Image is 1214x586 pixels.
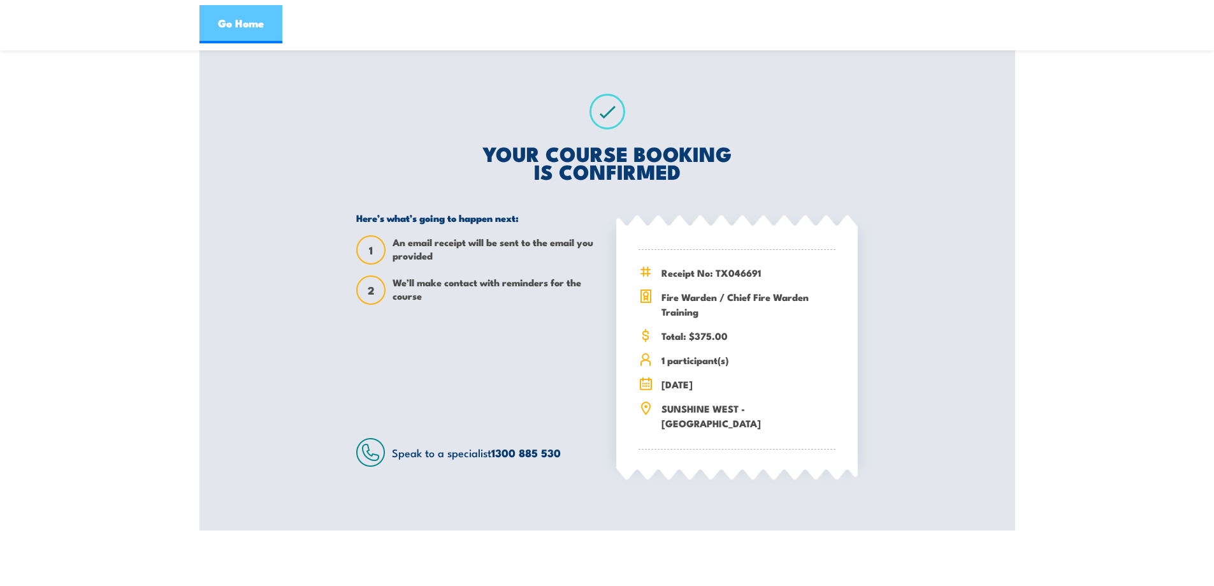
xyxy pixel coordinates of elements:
span: Fire Warden / Chief Fire Warden Training [661,289,835,319]
span: An email receipt will be sent to the email you provided [393,235,598,265]
span: 1 [358,244,384,257]
a: 1300 885 530 [491,444,561,461]
span: Total: $375.00 [661,328,835,343]
span: Receipt No: TX046691 [661,265,835,280]
h5: Here’s what’s going to happen next: [356,212,598,224]
span: 2 [358,284,384,297]
span: Speak to a specialist [392,444,561,460]
span: [DATE] [661,377,835,392]
span: SUNSHINE WEST - [GEOGRAPHIC_DATA] [661,401,835,430]
span: We’ll make contact with reminders for the course [393,275,598,305]
h2: YOUR COURSE BOOKING IS CONFIRMED [356,144,858,180]
a: Go Home [199,5,282,43]
span: 1 participant(s) [661,353,835,367]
